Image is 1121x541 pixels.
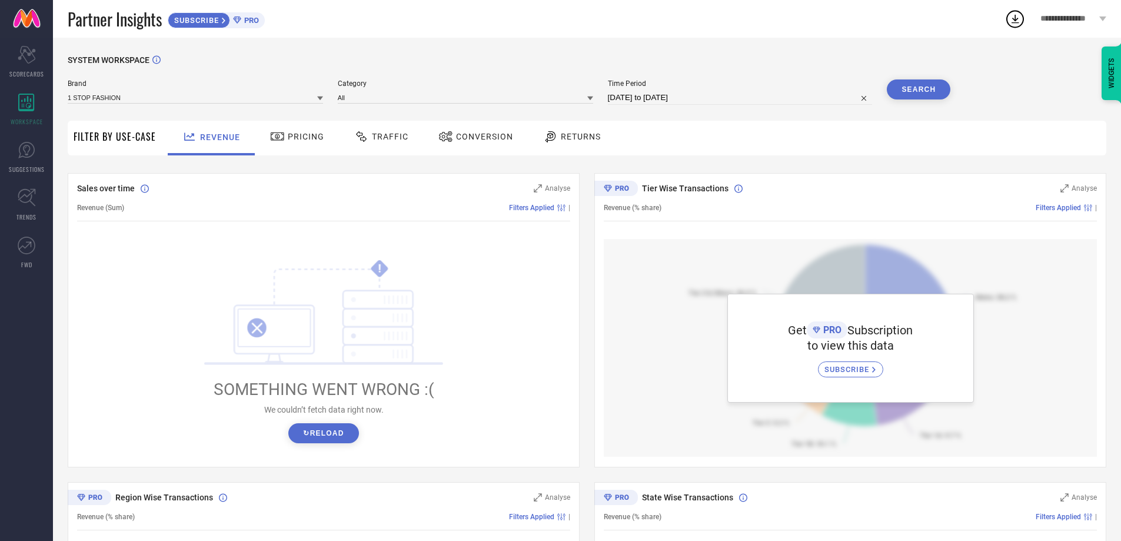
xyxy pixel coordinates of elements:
div: Premium [68,490,111,507]
span: SUGGESTIONS [9,165,45,174]
span: Filters Applied [1036,204,1081,212]
span: | [568,513,570,521]
span: Analyse [545,493,570,502]
span: Category [338,79,593,88]
button: ↻Reload [288,423,358,443]
span: Analyse [545,184,570,192]
span: We couldn’t fetch data right now. [264,405,384,414]
span: Partner Insights [68,7,162,31]
svg: Zoom [534,493,542,502]
svg: Zoom [1060,184,1069,192]
span: Region Wise Transactions [115,493,213,502]
span: Analyse [1072,184,1097,192]
span: Subscription [847,323,913,337]
span: FWD [21,260,32,269]
svg: Zoom [534,184,542,192]
tspan: ! [378,262,381,276]
span: Pricing [288,132,324,141]
span: Filter By Use-Case [74,130,156,144]
div: Open download list [1004,8,1026,29]
span: SCORECARDS [9,69,44,78]
span: Revenue (% share) [604,204,661,212]
span: Revenue [200,132,240,142]
input: Select time period [608,91,873,105]
span: Get [788,323,807,337]
a: SUBSCRIBEPRO [168,9,265,28]
span: Conversion [456,132,513,141]
span: Revenue (% share) [77,513,135,521]
span: SUBSCRIBE [168,16,222,25]
span: Filters Applied [509,513,554,521]
span: | [568,204,570,212]
div: Premium [594,181,638,198]
span: Revenue (% share) [604,513,661,521]
span: WORKSPACE [11,117,43,126]
span: Traffic [372,132,408,141]
span: Time Period [608,79,873,88]
span: Revenue (Sum) [77,204,124,212]
span: SOMETHING WENT WRONG :( [214,380,434,399]
svg: Zoom [1060,493,1069,502]
span: Returns [561,132,601,141]
span: PRO [241,16,259,25]
button: Search [887,79,950,99]
span: Analyse [1072,493,1097,502]
span: to view this data [807,338,894,353]
span: State Wise Transactions [642,493,733,502]
span: Brand [68,79,323,88]
span: TRENDS [16,213,36,221]
span: SUBSCRIBE [824,365,872,374]
span: | [1095,204,1097,212]
div: Premium [594,490,638,507]
span: Filters Applied [1036,513,1081,521]
span: SYSTEM WORKSPACE [68,55,149,65]
span: PRO [820,324,841,336]
span: | [1095,513,1097,521]
a: SUBSCRIBE [818,353,883,377]
span: Filters Applied [509,204,554,212]
span: Sales over time [77,184,135,193]
span: Tier Wise Transactions [642,184,729,193]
